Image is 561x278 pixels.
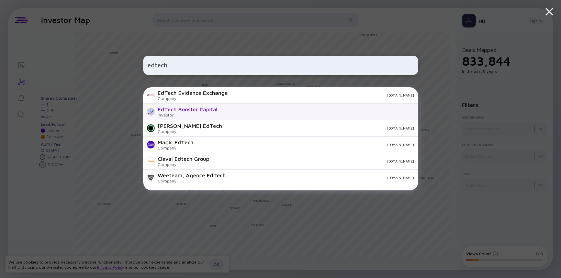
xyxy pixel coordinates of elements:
div: [DOMAIN_NAME] [233,93,414,97]
div: [DOMAIN_NAME] [215,159,414,163]
div: [DOMAIN_NAME] [231,176,414,180]
div: Company [158,162,209,167]
div: Clevai Edtech Group [158,156,209,162]
div: EdTech Evidence Exchange [158,90,228,96]
input: Search Company or Investor... [147,59,414,71]
div: Company [158,96,228,101]
div: Company [158,178,226,184]
div: Company [158,145,193,151]
div: Investor [158,112,217,118]
div: Magic EdTech [158,139,193,145]
div: Company [158,129,222,134]
div: [PERSON_NAME] EdTech [158,123,222,129]
div: [DOMAIN_NAME] [227,126,414,130]
div: Weeteam, Agence EdTech [158,172,226,178]
div: NutSpace Edtech Pvt. Ltd. [158,189,225,195]
div: EdTech Booster Capital [158,106,217,112]
div: [DOMAIN_NAME] [199,143,414,147]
